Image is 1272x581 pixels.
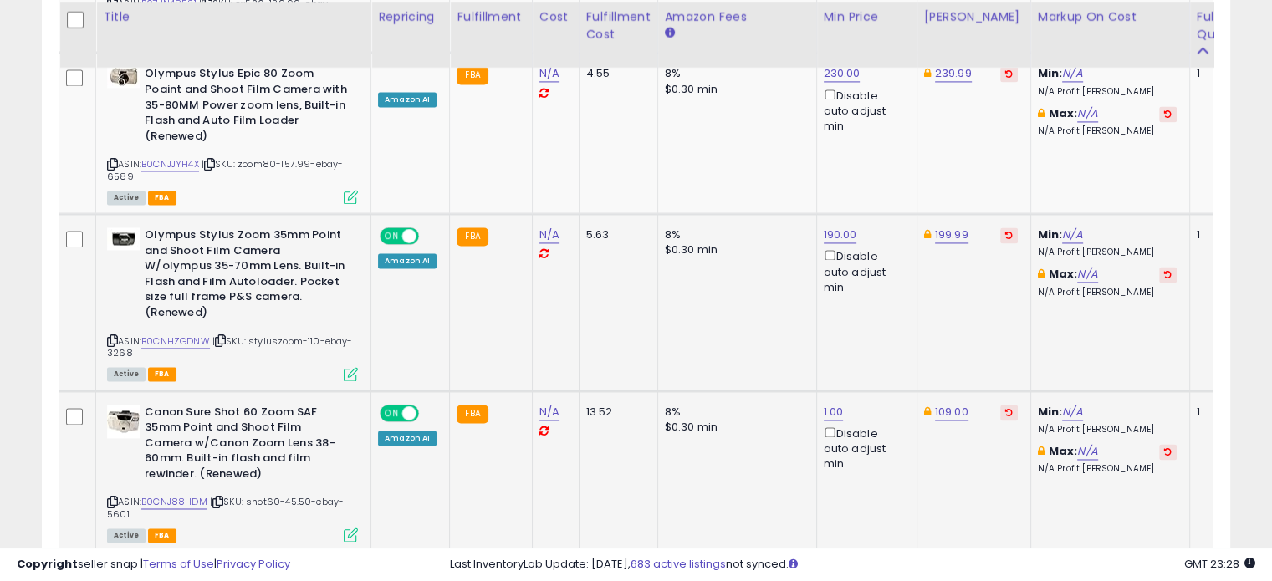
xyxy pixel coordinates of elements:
[1038,463,1177,475] p: N/A Profit [PERSON_NAME]
[1038,86,1177,98] p: N/A Profit [PERSON_NAME]
[17,556,78,572] strong: Copyright
[824,8,910,26] div: Min Price
[1197,227,1249,242] div: 1
[924,8,1024,26] div: [PERSON_NAME]
[457,66,488,84] small: FBA
[1049,105,1078,121] b: Max:
[539,65,559,82] a: N/A
[935,65,972,82] a: 239.99
[1049,443,1078,459] b: Max:
[17,557,290,573] div: seller snap | |
[631,556,726,572] a: 683 active listings
[665,405,804,420] div: 8%
[1062,65,1082,82] a: N/A
[665,26,675,41] small: Amazon Fees.
[1038,227,1063,242] b: Min:
[935,227,968,243] a: 199.99
[416,229,443,243] span: OFF
[665,242,804,257] div: $0.30 min
[1197,8,1254,43] div: Fulfillable Quantity
[381,405,402,420] span: ON
[145,66,348,148] b: Olympus Stylus Epic 80 Zoom Poaint and Shoot Film Camera with 35-80MM Power zoom lens, Built-in F...
[148,191,176,205] span: FBA
[665,82,804,97] div: $0.30 min
[1077,443,1097,460] a: N/A
[141,157,199,171] a: B0CNJJYH4X
[103,8,364,26] div: Title
[1062,404,1082,420] a: N/A
[148,367,176,381] span: FBA
[1197,66,1249,81] div: 1
[935,404,968,420] a: 109.00
[416,405,443,420] span: OFF
[457,227,488,246] small: FBA
[665,66,804,81] div: 8%
[457,8,524,26] div: Fulfillment
[1049,266,1078,282] b: Max:
[1077,105,1097,122] a: N/A
[586,66,645,81] div: 4.55
[824,247,904,295] div: Disable auto adjust min
[539,8,572,26] div: Cost
[665,420,804,435] div: $0.30 min
[107,227,140,250] img: 31gsHZ-rA1L._SL40_.jpg
[107,334,353,359] span: | SKU: styluszoom-110-ebay-3268
[145,405,348,487] b: Canon Sure Shot 60 Zoom SAF 35mm Point and Shoot Film Camera w/Canon Zoom Lens 38-60mm. Built-in ...
[378,8,442,26] div: Repricing
[148,528,176,543] span: FBA
[1030,2,1189,68] th: The percentage added to the cost of goods (COGS) that forms the calculator for Min & Max prices.
[378,431,437,446] div: Amazon AI
[107,191,146,205] span: All listings currently available for purchase on Amazon
[107,66,140,88] img: 41ATT15WBFL._SL40_.jpg
[107,227,358,379] div: ASIN:
[1038,247,1177,258] p: N/A Profit [PERSON_NAME]
[1038,287,1177,298] p: N/A Profit [PERSON_NAME]
[378,92,437,107] div: Amazon AI
[1077,266,1097,283] a: N/A
[1038,8,1183,26] div: Markup on Cost
[824,65,861,82] a: 230.00
[1038,424,1177,436] p: N/A Profit [PERSON_NAME]
[217,556,290,572] a: Privacy Policy
[824,404,844,420] a: 1.00
[586,8,651,43] div: Fulfillment Cost
[381,229,402,243] span: ON
[107,367,146,381] span: All listings currently available for purchase on Amazon
[107,157,343,182] span: | SKU: zoom80-157.99-ebay-6589
[450,557,1255,573] div: Last InventoryLab Update: [DATE], not synced.
[824,86,904,135] div: Disable auto adjust min
[586,227,645,242] div: 5.63
[1038,404,1063,420] b: Min:
[665,8,810,26] div: Amazon Fees
[107,405,140,438] img: 41HXaZhiGGL._SL40_.jpg
[539,227,559,243] a: N/A
[1038,65,1063,81] b: Min:
[665,227,804,242] div: 8%
[143,556,214,572] a: Terms of Use
[1184,556,1255,572] span: 2025-10-8 23:28 GMT
[824,424,904,472] div: Disable auto adjust min
[1062,227,1082,243] a: N/A
[1038,125,1177,137] p: N/A Profit [PERSON_NAME]
[107,495,344,520] span: | SKU: shot60-45.50-ebay-5601
[378,253,437,268] div: Amazon AI
[457,405,488,423] small: FBA
[141,334,210,349] a: B0CNHZGDNW
[107,66,358,202] div: ASIN:
[107,528,146,543] span: All listings currently available for purchase on Amazon
[824,227,857,243] a: 190.00
[141,495,207,509] a: B0CNJ88HDM
[1197,405,1249,420] div: 1
[539,404,559,420] a: N/A
[145,227,348,324] b: Olympus Stylus Zoom 35mm Point and Shoot Film Camera W/olympus 35-70mm Lens. Built-in Flash and F...
[586,405,645,420] div: 13.52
